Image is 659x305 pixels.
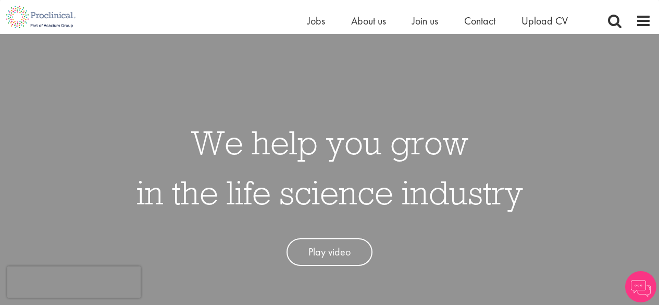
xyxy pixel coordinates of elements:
a: About us [351,14,386,28]
a: Join us [412,14,438,28]
a: Contact [464,14,495,28]
h1: We help you grow in the life science industry [136,117,523,217]
a: Upload CV [521,14,568,28]
a: Play video [287,238,372,266]
a: Jobs [307,14,325,28]
img: Chatbot [625,271,656,302]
